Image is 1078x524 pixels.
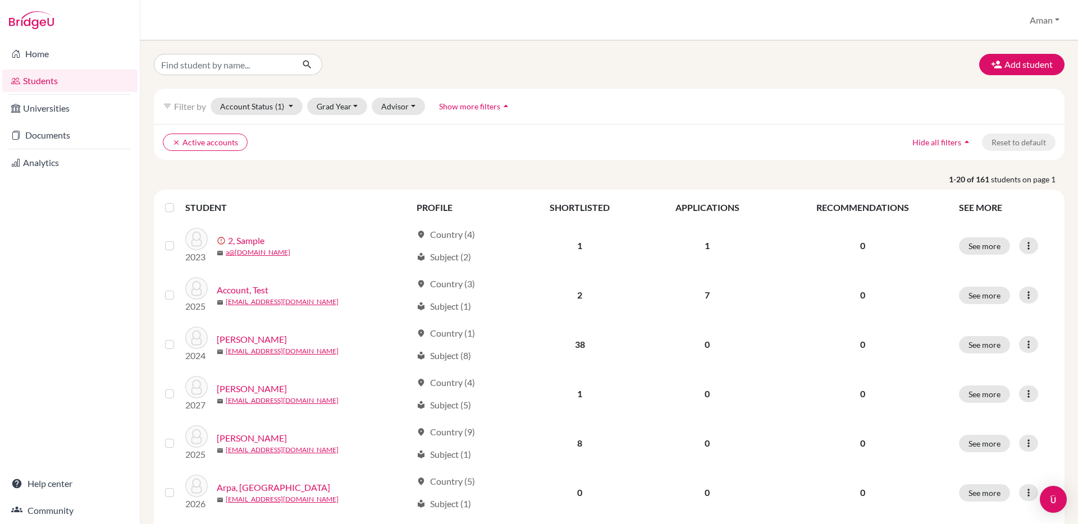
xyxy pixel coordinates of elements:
[780,436,945,450] p: 0
[642,194,773,221] th: APPLICATIONS
[185,376,208,398] img: Araki, Soichiro
[959,237,1010,255] button: See more
[163,102,172,111] i: filter_list
[417,279,426,288] span: location_on
[2,97,138,119] a: Universities
[217,236,228,245] span: error_outline
[642,468,773,517] td: 0
[217,250,223,256] span: mail
[417,425,475,439] div: Country (9)
[642,221,773,270] td: 1
[217,333,287,346] a: [PERSON_NAME]
[430,98,521,115] button: Show more filtersarrow_drop_up
[417,376,475,389] div: Country (4)
[417,378,426,387] span: location_on
[417,302,426,311] span: local_library
[642,270,773,320] td: 7
[773,194,952,221] th: RECOMMENDATIONS
[417,499,426,508] span: local_library
[518,369,642,419] td: 1
[217,398,223,405] span: mail
[185,475,208,497] img: Arpa, Leyla
[500,100,511,112] i: arrow_drop_up
[417,300,471,313] div: Subject (1)
[185,277,208,300] img: Account, Test
[780,338,945,351] p: 0
[417,230,426,239] span: location_on
[2,70,138,92] a: Students
[185,194,410,221] th: STUDENT
[417,398,471,412] div: Subject (5)
[211,98,303,115] button: Account Status(1)
[217,497,223,503] span: mail
[163,134,248,151] button: clearActive accounts
[226,445,339,455] a: [EMAIL_ADDRESS][DOMAIN_NAME]
[2,43,138,65] a: Home
[780,288,945,302] p: 0
[217,348,223,355] span: mail
[185,300,208,313] p: 2025
[185,425,208,448] img: Arora, Vayun
[417,475,475,488] div: Country (5)
[2,124,138,146] a: Documents
[979,54,1065,75] button: Add student
[417,428,426,436] span: location_on
[185,250,208,264] p: 2023
[1025,10,1065,31] button: Aman
[959,435,1010,452] button: See more
[172,139,180,146] i: clear
[217,431,287,445] a: [PERSON_NAME]
[982,134,1056,151] button: Reset to default
[417,277,475,291] div: Country (3)
[642,320,773,369] td: 0
[518,221,642,270] td: 1
[372,98,425,115] button: Advisor
[642,419,773,468] td: 0
[2,151,138,174] a: Analytics
[174,101,206,112] span: Filter by
[217,283,268,297] a: Account, Test
[959,484,1010,502] button: See more
[952,194,1060,221] th: SEE MORE
[417,228,475,241] div: Country (4)
[518,194,642,221] th: SHORTLISTED
[903,134,982,151] button: Hide all filtersarrow_drop_up
[959,336,1010,353] button: See more
[9,11,54,29] img: Bridge-U
[185,448,208,461] p: 2025
[226,494,339,504] a: [EMAIL_ADDRESS][DOMAIN_NAME]
[959,287,1010,304] button: See more
[518,468,642,517] td: 0
[226,247,290,258] a: a@[DOMAIN_NAME]
[217,299,223,306] span: mail
[2,472,138,495] a: Help center
[154,54,293,75] input: Find student by name...
[185,228,208,250] img: 2, Sample
[185,398,208,412] p: 2027
[417,448,471,461] div: Subject (1)
[417,450,426,459] span: local_library
[185,349,208,362] p: 2024
[518,270,642,320] td: 2
[307,98,368,115] button: Grad Year
[417,497,471,511] div: Subject (1)
[217,382,287,396] a: [PERSON_NAME]
[991,173,1065,185] span: students on page 1
[780,486,945,499] p: 0
[912,137,961,147] span: Hide all filters
[417,329,426,338] span: location_on
[275,102,284,111] span: (1)
[780,387,945,401] p: 0
[410,194,518,221] th: PROFILE
[217,481,330,494] a: Arpa, [GEOGRAPHIC_DATA]
[417,351,426,360] span: local_library
[439,102,500,111] span: Show more filters
[1040,486,1067,513] div: Open Intercom Messenger
[961,136,972,148] i: arrow_drop_up
[228,234,264,247] a: 2, Sample
[226,297,339,307] a: [EMAIL_ADDRESS][DOMAIN_NAME]
[2,499,138,522] a: Community
[417,250,471,264] div: Subject (2)
[417,349,471,362] div: Subject (8)
[226,346,339,356] a: [EMAIL_ADDRESS][DOMAIN_NAME]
